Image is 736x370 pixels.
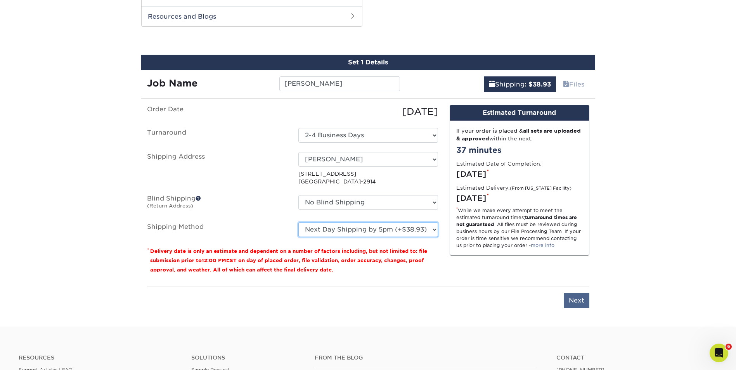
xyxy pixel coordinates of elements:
[141,222,293,237] label: Shipping Method
[141,152,293,186] label: Shipping Address
[456,168,583,180] div: [DATE]
[556,354,717,361] a: Contact
[456,184,571,192] label: Estimated Delivery:
[456,144,583,156] div: 37 minutes
[141,105,293,119] label: Order Date
[315,354,535,361] h4: From the Blog
[293,105,444,119] div: [DATE]
[202,258,226,263] span: 12:00 PM
[710,344,728,362] iframe: Intercom live chat
[510,186,571,191] small: (From [US_STATE] Facility)
[142,6,362,26] h2: Resources and Blogs
[141,128,293,143] label: Turnaround
[564,293,589,308] input: Next
[141,195,293,213] label: Blind Shipping
[456,192,583,204] div: [DATE]
[531,242,554,248] a: more info
[563,81,569,88] span: files
[298,170,438,186] p: [STREET_ADDRESS] [GEOGRAPHIC_DATA]-2914
[456,207,583,249] div: While we make every attempt to meet the estimated turnaround times; . All files must be reviewed ...
[150,248,427,273] small: Delivery date is only an estimate and dependent on a number of factors including, but not limited...
[726,344,732,350] span: 6
[489,81,495,88] span: shipping
[191,354,303,361] h4: Solutions
[456,214,577,227] strong: turnaround times are not guaranteed
[484,76,556,92] a: Shipping: $38.93
[456,127,583,143] div: If your order is placed & within the next:
[147,78,197,89] strong: Job Name
[558,76,589,92] a: Files
[456,160,542,168] label: Estimated Date of Completion:
[147,203,193,209] small: (Return Address)
[19,354,180,361] h4: Resources
[525,81,551,88] b: : $38.93
[279,76,400,91] input: Enter a job name
[141,55,595,70] div: Set 1 Details
[450,105,589,121] div: Estimated Turnaround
